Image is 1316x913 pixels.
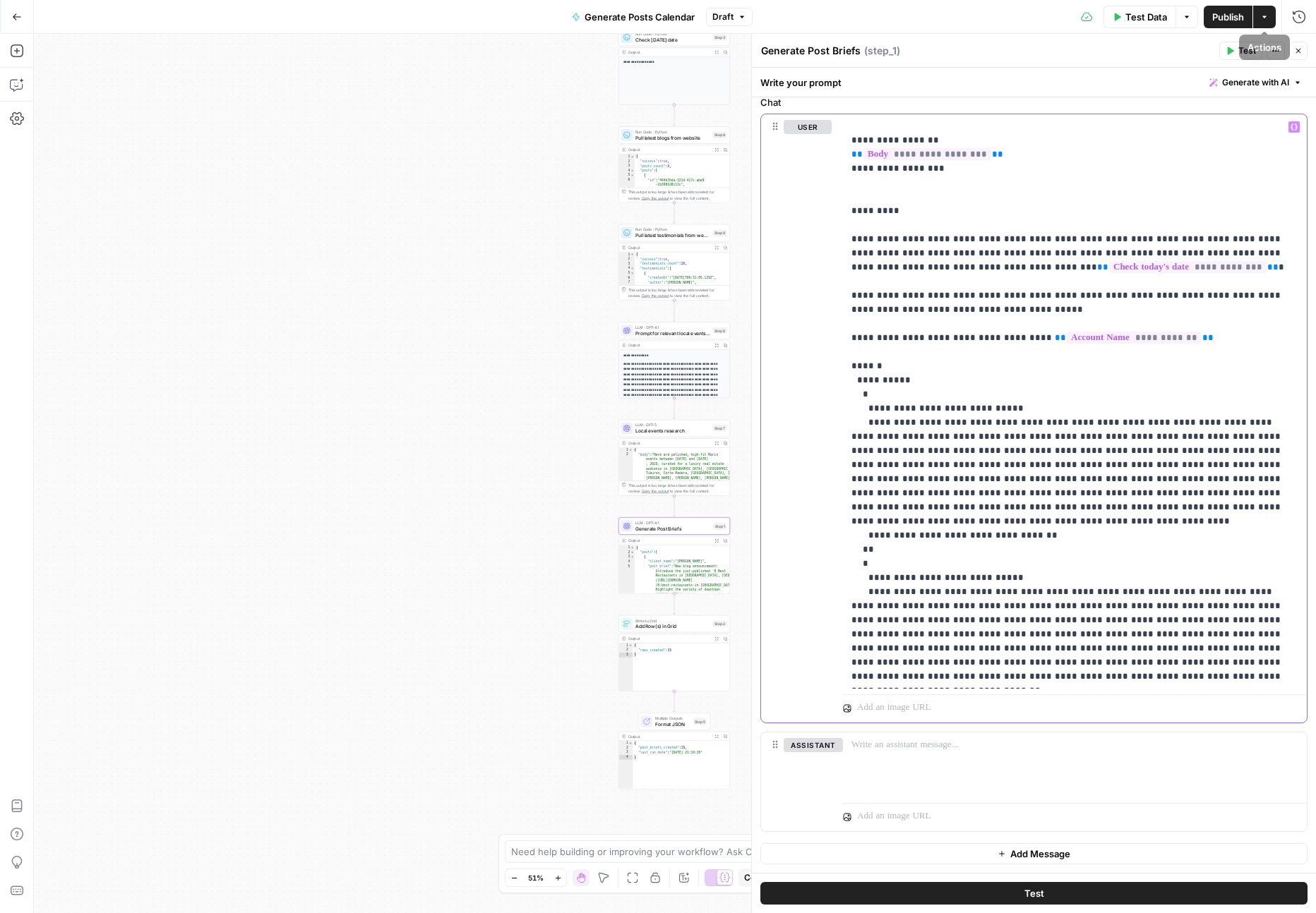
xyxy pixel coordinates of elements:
[713,425,726,431] div: Step 7
[619,564,635,648] div: 5
[673,105,675,126] g: Edge from step_3 to step_8
[1204,6,1252,28] button: Publish
[635,36,710,43] span: Check [DATE] date
[655,720,690,727] span: Format JSON
[619,262,635,267] div: 3
[619,755,633,760] div: 4
[630,252,635,257] span: Toggle code folding, rows 1 through 16
[628,483,727,494] div: This output is too large & has been abbreviated for review. to view the full content.
[630,155,635,159] span: Toggle code folding, rows 1 through 12
[619,550,635,555] div: 2
[635,134,710,141] span: Pull latest blogs from website
[752,68,1316,97] div: Write your prompt
[673,398,675,419] g: Edge from step_6 to step_7
[760,882,1308,905] button: Test
[619,545,635,550] div: 1
[655,715,690,721] span: Multiple Outputs
[635,129,710,135] span: Run Code · Python
[630,555,635,560] span: Toggle code folding, rows 3 through 7
[1222,76,1289,89] span: Generate with AI
[619,648,633,653] div: 2
[1212,10,1244,24] span: Publish
[1125,10,1167,24] span: Test Data
[714,523,726,529] div: Step 1
[673,593,675,615] g: Edge from step_1 to step_2
[619,746,633,751] div: 2
[642,195,669,200] span: Copy the output
[635,525,711,532] span: Generate Post Briefs
[1024,886,1044,900] span: Test
[1219,42,1262,60] button: Test
[1010,847,1070,861] span: Add Message
[713,229,726,236] div: Step 9
[619,252,635,257] div: 1
[673,496,675,517] g: Edge from step_7 to step_1
[744,871,765,884] span: Copy
[619,159,635,164] div: 2
[618,615,730,691] div: Write to GridAdd Row(s) in GridStep 2Output{ "rows_created":15}
[635,427,710,434] span: Local events research
[712,11,734,23] span: Draft
[528,872,544,883] span: 51%
[635,520,711,526] span: LLM · GPT-4.1
[619,164,635,169] div: 3
[628,733,710,739] div: Output
[563,6,703,28] button: Generate Posts Calendar
[630,266,635,271] span: Toggle code folding, rows 4 through 15
[618,420,730,496] div: LLM · GPT-5Local events researchStep 7Output{ "body":"Here are polished, high‑fit Marin events be...
[619,653,633,658] div: 3
[619,257,635,262] div: 2
[619,555,635,560] div: 3
[761,114,832,722] div: user
[635,422,710,428] span: LLM · GPT-5
[760,843,1308,864] button: Add Message
[628,189,727,200] div: This output is too large & has been abbreviated for review. to view the full content.
[784,120,832,134] button: user
[693,718,707,725] div: Step 5
[630,173,635,178] span: Toggle code folding, rows 5 through 10
[635,623,710,630] span: Add Row(s) in Grid
[642,294,669,298] span: Copy the output
[1238,44,1256,57] span: Test
[630,169,635,174] span: Toggle code folding, rows 4 through 11
[673,202,675,224] g: Edge from step_8 to step_9
[619,750,633,755] div: 3
[619,266,635,271] div: 4
[628,342,710,348] div: Output
[673,301,675,322] g: Edge from step_9 to step_6
[618,224,730,301] div: Run Code · PythonPull latest testimonials from websiteStep 9Output{ "success":true, "testimonials...
[713,327,726,334] div: Step 6
[1103,6,1176,28] button: Test Data
[760,95,1308,109] label: Chat
[784,738,843,752] button: assistant
[618,126,730,202] div: Run Code · PythonPull latest blogs from websiteStep 8Output{ "success":true, "posts_count":3, "po...
[628,636,710,641] div: Output
[713,620,726,627] div: Step 2
[618,713,730,789] div: Multiple OutputsFormat JSONStep 5Output{ "post_briefs_created":15, "last_run_date":"[DATE] 21:19:...
[619,560,635,564] div: 4
[630,550,635,555] span: Toggle code folding, rows 2 through 78
[635,31,710,37] span: Run Code · Python
[761,732,832,831] div: assistant
[628,538,710,543] div: Output
[630,545,635,550] span: Toggle code folding, rows 1 through 79
[619,276,635,281] div: 6
[628,147,710,152] div: Output
[628,49,710,55] div: Output
[619,741,633,746] div: 1
[864,44,900,58] span: ( step_1 )
[642,489,669,493] span: Copy the output
[738,869,771,887] button: Copy
[635,231,710,238] span: Pull latest testimonials from website
[628,440,710,446] div: Output
[628,448,633,453] span: Toggle code folding, rows 1 through 3
[618,517,730,593] div: LLM · GPT-4.1Generate Post BriefsStep 1Output{ "posts":[ { "client_name":"[PERSON_NAME]", "post_b...
[761,44,861,58] textarea: Generate Post Briefs
[1204,73,1308,92] button: Generate with AI
[619,271,635,276] div: 5
[628,643,633,648] span: Toggle code folding, rows 1 through 3
[619,448,633,453] div: 1
[628,245,710,250] div: Output
[635,226,710,232] span: Run Code · Python
[619,155,635,159] div: 1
